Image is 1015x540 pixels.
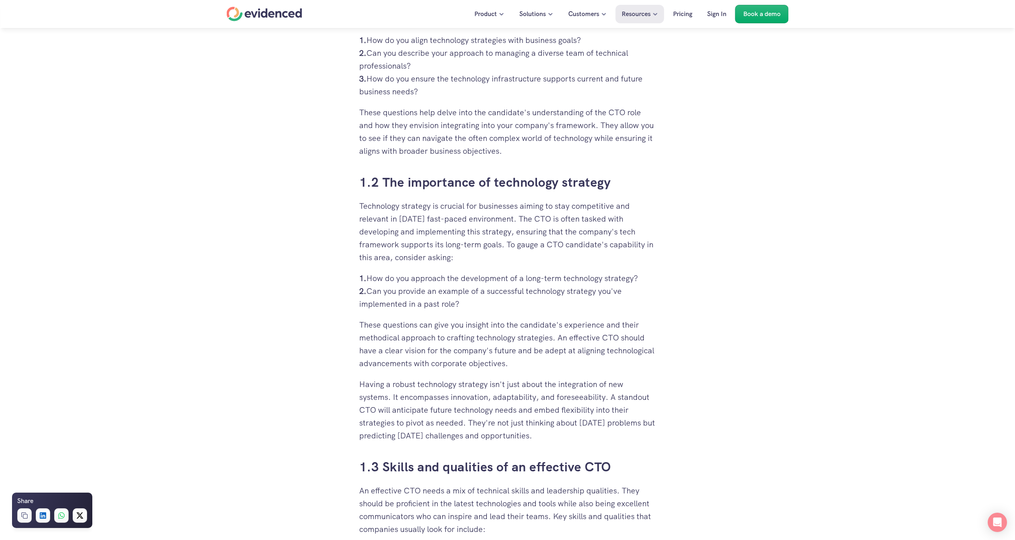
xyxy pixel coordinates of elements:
[17,496,33,506] h6: Share
[359,286,366,296] strong: 2.
[568,9,599,19] p: Customers
[743,9,781,19] p: Book a demo
[519,9,546,19] p: Solutions
[359,273,366,283] strong: 1.
[359,106,656,157] p: These questions help delve into the candidate's understanding of the CTO role and how they envisi...
[359,458,656,476] h3: 1.3 Skills and qualities of an effective CTO
[359,200,656,264] p: Technology strategy is crucial for businesses aiming to stay competitive and relevant in [DATE] f...
[359,173,656,192] h3: 1.2 The importance of technology strategy
[359,318,656,370] p: These questions can give you insight into the candidate's experience and their methodical approac...
[359,34,656,98] p: How do you align technology strategies with business goals? Can you describe your approach to man...
[667,5,698,23] a: Pricing
[707,9,726,19] p: Sign In
[227,7,302,21] a: Home
[359,378,656,442] p: Having a robust technology strategy isn't just about the integration of new systems. It encompass...
[701,5,732,23] a: Sign In
[673,9,692,19] p: Pricing
[988,513,1007,532] div: Open Intercom Messenger
[359,484,656,536] p: An effective CTO needs a mix of technical skills and leadership qualities. They should be profici...
[735,5,789,23] a: Book a demo
[359,272,656,310] p: How do you approach the development of a long-term technology strategy? Can you provide an exampl...
[474,9,497,19] p: Product
[359,73,366,84] strong: 3.
[622,9,651,19] p: Resources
